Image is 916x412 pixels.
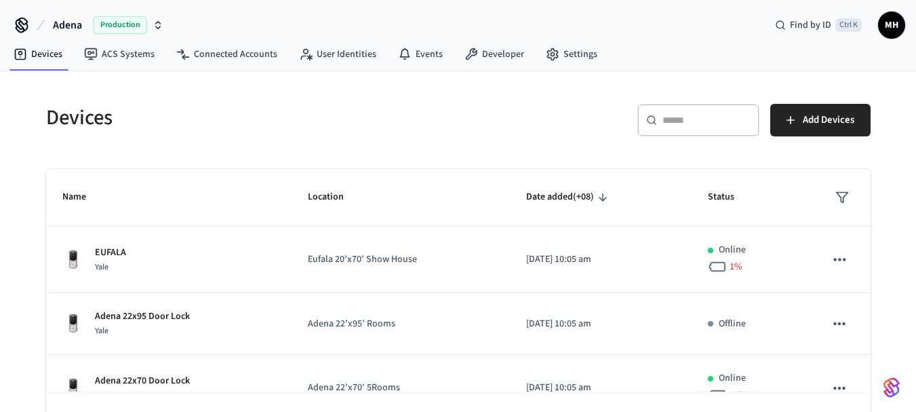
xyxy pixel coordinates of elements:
[308,381,493,395] p: Adena 22’x70’ 5Rooms
[879,13,904,37] span: MH
[526,381,675,395] p: [DATE] 10:05 am
[288,42,387,67] a: User Identities
[803,111,854,129] span: Add Devices
[708,187,752,208] span: Status
[719,243,746,257] p: Online
[93,16,147,34] span: Production
[62,249,84,271] img: Yale Assure Touchscreen Wifi Smart Lock, Satin Nickel, Front
[73,42,165,67] a: ACS Systems
[730,260,742,274] span: 1 %
[770,104,871,136] button: Add Devices
[95,374,190,388] p: Adena 22x70 Door Lock
[526,187,612,208] span: Date added(+08)
[526,252,675,267] p: [DATE] 10:05 am
[526,317,675,331] p: [DATE] 10:05 am
[730,388,747,402] span: 11 %
[62,377,84,399] img: Yale Assure Touchscreen Wifi Smart Lock, Satin Nickel, Front
[95,261,108,273] span: Yale
[719,371,746,386] p: Online
[835,18,862,32] span: Ctrl K
[46,104,450,132] h5: Devices
[62,313,84,335] img: Yale Assure Touchscreen Wifi Smart Lock, Satin Nickel, Front
[3,42,73,67] a: Devices
[308,317,493,331] p: Adena 22’x95’ Rooms
[454,42,535,67] a: Developer
[535,42,608,67] a: Settings
[95,325,108,337] span: Yale
[62,187,104,208] span: Name
[764,13,873,37] div: Find by IDCtrl K
[95,310,190,324] p: Adena 22x95 Door Lock
[53,17,82,33] span: Adena
[308,187,361,208] span: Location
[719,317,746,331] p: Offline
[790,18,831,32] span: Find by ID
[95,246,126,260] p: EUFALA
[165,42,288,67] a: Connected Accounts
[878,12,905,39] button: MH
[387,42,454,67] a: Events
[95,390,108,401] span: Yale
[308,252,493,267] p: Eufala 20’x70’ Show House
[883,377,900,398] img: SeamLogoGradient.69752ec5.svg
